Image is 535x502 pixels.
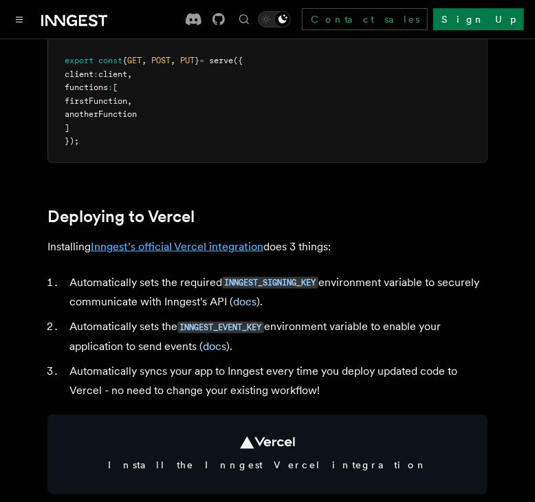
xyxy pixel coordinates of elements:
[47,415,488,494] a: Install the Inngest Vercel integration
[302,8,428,30] a: Contact sales
[258,11,291,28] button: Toggle dark mode
[64,459,471,472] span: Install the Inngest Vercel integration
[91,240,263,253] a: Inngest's official Vercel integration
[65,56,94,65] span: export
[113,83,118,92] span: [
[47,237,488,257] p: Installing does 3 things:
[127,56,142,65] span: GET
[11,11,28,28] button: Toggle navigation
[98,56,122,65] span: const
[127,69,132,79] span: ,
[65,96,127,106] span: firstFunction
[199,56,204,65] span: =
[236,11,252,28] button: Find something...
[222,277,318,289] code: INNGEST_SIGNING_KEY
[203,340,226,353] a: docs
[65,136,79,146] span: });
[233,296,256,309] a: docs
[65,123,69,133] span: ]
[65,109,137,119] span: anotherFunction
[47,207,195,226] a: Deploying to Vercel
[65,318,488,357] li: Automatically sets the environment variable to enable your application to send events ( ).
[142,56,146,65] span: ,
[65,273,488,312] li: Automatically sets the required environment variable to securely communicate with Inngest's API ( ).
[151,56,171,65] span: POST
[209,56,233,65] span: serve
[94,69,98,79] span: :
[108,83,113,92] span: :
[195,56,199,65] span: }
[233,56,243,65] span: ({
[180,56,195,65] span: PUT
[127,96,132,106] span: ,
[171,56,175,65] span: ,
[177,320,264,334] a: INNGEST_EVENT_KEY
[177,322,264,334] code: INNGEST_EVENT_KEY
[433,8,524,30] a: Sign Up
[65,362,488,401] li: Automatically syncs your app to Inngest every time you deploy updated code to Vercel - no need to...
[122,56,127,65] span: {
[222,276,318,289] a: INNGEST_SIGNING_KEY
[98,69,127,79] span: client
[65,69,94,79] span: client
[65,83,108,92] span: functions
